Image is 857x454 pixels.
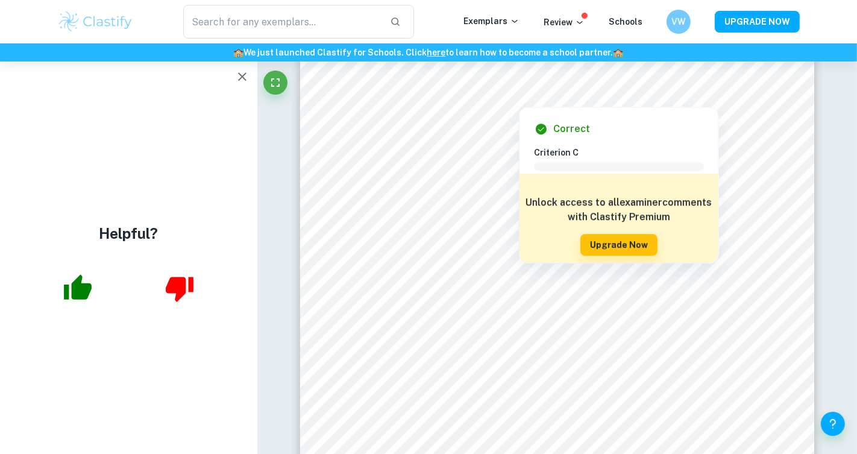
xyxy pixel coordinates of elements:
button: UPGRADE NOW [715,11,800,33]
h6: Criterion C [534,146,714,159]
img: Clastify logo [57,10,134,34]
a: here [427,48,446,57]
h4: Helpful? [99,222,158,244]
button: VW [667,10,691,34]
input: Search for any exemplars... [183,5,380,39]
span: 🏫 [234,48,244,57]
button: Fullscreen [263,71,287,95]
h6: We just launched Clastify for Schools. Click to learn how to become a school partner. [2,46,855,59]
p: Exemplars [463,14,520,28]
p: Review [544,16,585,29]
h6: Correct [553,122,590,136]
h6: Unlock access to all examiner comments with Clastify Premium [526,195,712,224]
h6: VW [672,15,686,28]
a: Schools [609,17,642,27]
button: Help and Feedback [821,412,845,436]
span: 🏫 [614,48,624,57]
button: Upgrade Now [580,234,658,256]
